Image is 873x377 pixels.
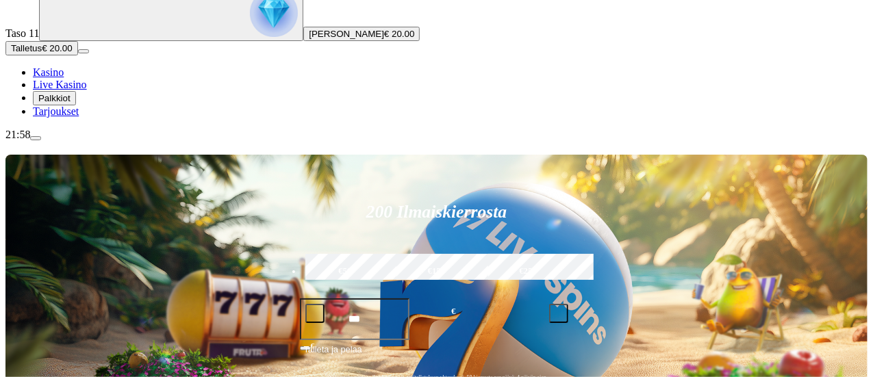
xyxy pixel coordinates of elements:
button: plus icon [549,304,568,323]
label: €150 [393,252,480,291]
span: Talletus [11,43,42,53]
label: €50 [302,252,389,291]
span: Taso 11 [5,27,39,39]
button: Talleta ja pelaa [300,342,574,368]
span: Palkkiot [38,93,71,103]
span: Talleta ja pelaa [304,343,362,367]
label: €250 [485,252,572,291]
span: [PERSON_NAME] [309,29,384,39]
button: Talletusplus icon€ 20.00 [5,41,78,55]
a: Tarjoukset [33,105,79,117]
button: Palkkiot [33,91,76,105]
span: € 20.00 [42,43,72,53]
span: € 20.00 [384,29,414,39]
button: minus icon [305,304,325,323]
span: 21:58 [5,129,30,140]
span: € [451,305,455,318]
a: Live Kasino [33,79,87,90]
button: menu [78,49,89,53]
button: menu [30,136,41,140]
button: [PERSON_NAME]€ 20.00 [303,27,420,41]
span: € [311,341,315,350]
a: Kasino [33,66,64,78]
nav: Main menu [5,66,868,118]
